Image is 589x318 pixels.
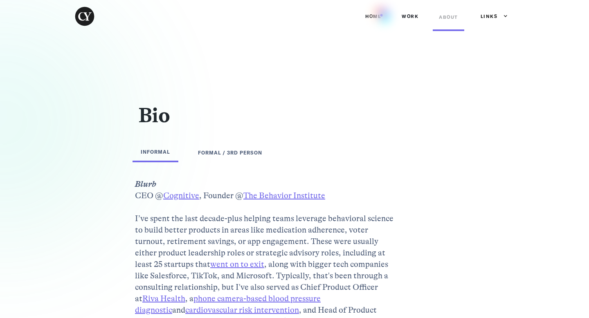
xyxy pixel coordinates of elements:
[243,191,325,200] a: The Behavior Institute‍
[433,5,464,31] a: ABOUT
[163,191,199,200] a: Cognitive
[472,4,508,29] div: Links
[396,4,425,29] a: Work
[198,148,262,157] div: FORMAL / 3rd PERSON
[359,4,387,29] a: Home
[135,294,321,315] a: phone camera-based blood pressure diagnostic
[142,294,185,303] a: Riva Health
[210,260,264,269] a: went on to exit
[135,179,397,190] em: Blurb
[141,148,170,156] div: INFORMAL
[185,305,299,315] a: cardiovascular risk intervention
[73,5,106,28] a: home
[481,12,498,20] div: Links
